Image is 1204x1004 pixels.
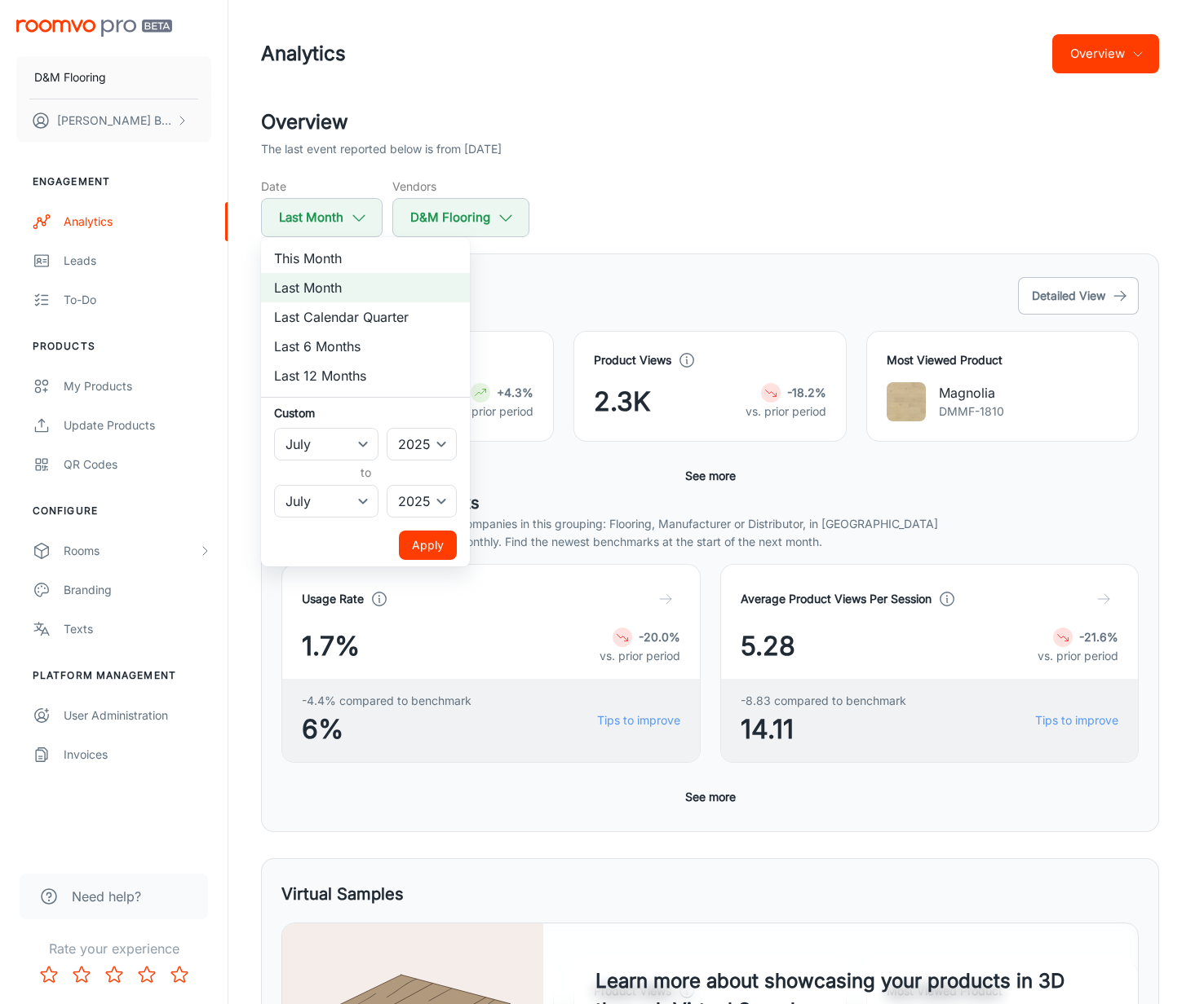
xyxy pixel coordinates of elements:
[261,244,470,273] li: This Month
[261,302,470,332] li: Last Calendar Quarter
[399,531,457,560] button: Apply
[274,404,457,421] h6: Custom
[261,273,470,302] li: Last Month
[261,332,470,361] li: Last 6 Months
[261,361,470,390] li: Last 12 Months
[277,464,454,482] h6: to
